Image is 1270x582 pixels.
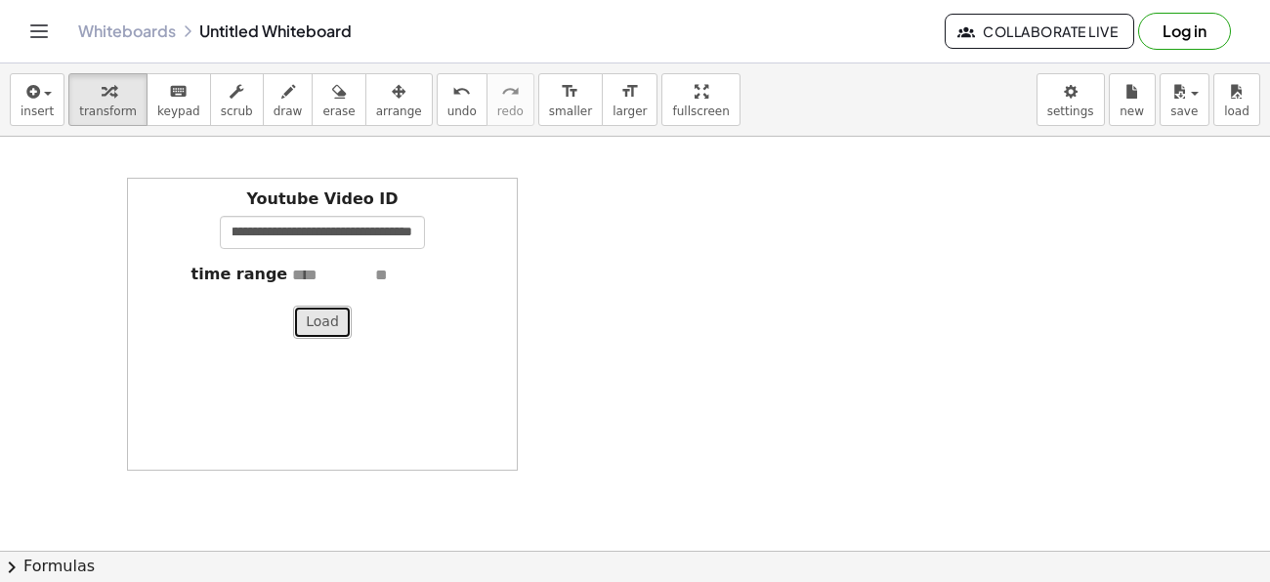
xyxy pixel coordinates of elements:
[945,14,1134,49] button: Collaborate Live
[661,73,740,126] button: fullscreen
[293,306,352,339] button: Load
[501,80,520,104] i: redo
[78,21,176,41] a: Whiteboards
[497,104,524,118] span: redo
[1138,13,1231,50] button: Log in
[620,80,639,104] i: format_size
[1224,104,1249,118] span: load
[672,104,729,118] span: fullscreen
[487,73,534,126] button: redoredo
[538,73,603,126] button: format_sizesmaller
[1120,104,1144,118] span: new
[68,73,148,126] button: transform
[561,80,579,104] i: format_size
[1047,104,1094,118] span: settings
[437,73,487,126] button: undoundo
[147,73,211,126] button: keyboardkeypad
[23,16,55,47] button: Toggle navigation
[274,104,303,118] span: draw
[169,80,188,104] i: keyboard
[157,104,200,118] span: keypad
[365,73,433,126] button: arrange
[613,104,647,118] span: larger
[961,22,1118,40] span: Collaborate Live
[447,104,477,118] span: undo
[1213,73,1260,126] button: load
[322,104,355,118] span: erase
[549,104,592,118] span: smaller
[210,73,264,126] button: scrub
[191,264,288,286] label: time range
[312,73,365,126] button: erase
[1170,104,1198,118] span: save
[1037,73,1105,126] button: settings
[646,178,1037,471] iframe: ROCKIN AWAY
[221,104,253,118] span: scrub
[263,73,314,126] button: draw
[79,104,137,118] span: transform
[602,73,657,126] button: format_sizelarger
[10,73,64,126] button: insert
[452,80,471,104] i: undo
[1160,73,1209,126] button: save
[246,188,398,211] label: Youtube Video ID
[376,104,422,118] span: arrange
[1109,73,1156,126] button: new
[21,104,54,118] span: insert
